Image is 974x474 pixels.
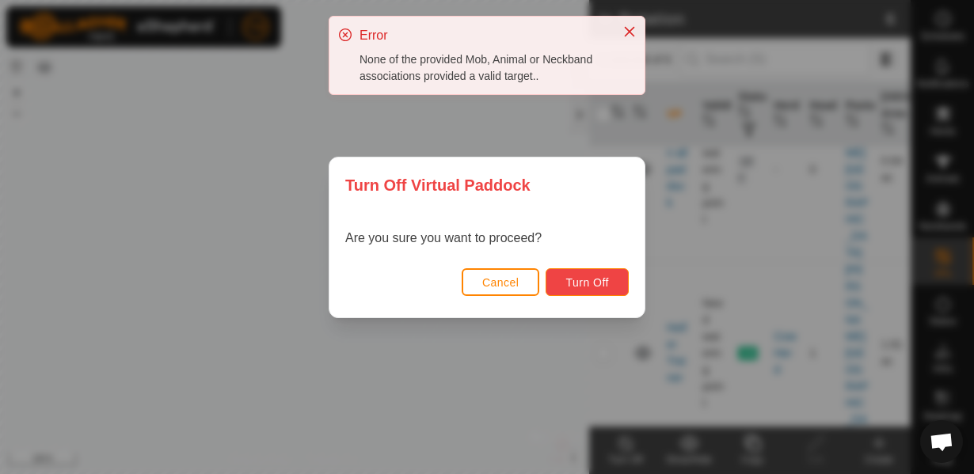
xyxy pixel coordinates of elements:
[360,51,607,85] div: None of the provided Mob, Animal or Neckband associations provided a valid target..
[565,276,609,289] span: Turn Off
[360,26,607,45] div: Error
[345,173,531,197] span: Turn Off Virtual Paddock
[618,21,641,43] button: Close
[546,268,629,296] button: Turn Off
[345,229,542,248] p: Are you sure you want to proceed?
[462,268,540,296] button: Cancel
[920,420,963,463] div: Open chat
[482,276,519,289] span: Cancel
